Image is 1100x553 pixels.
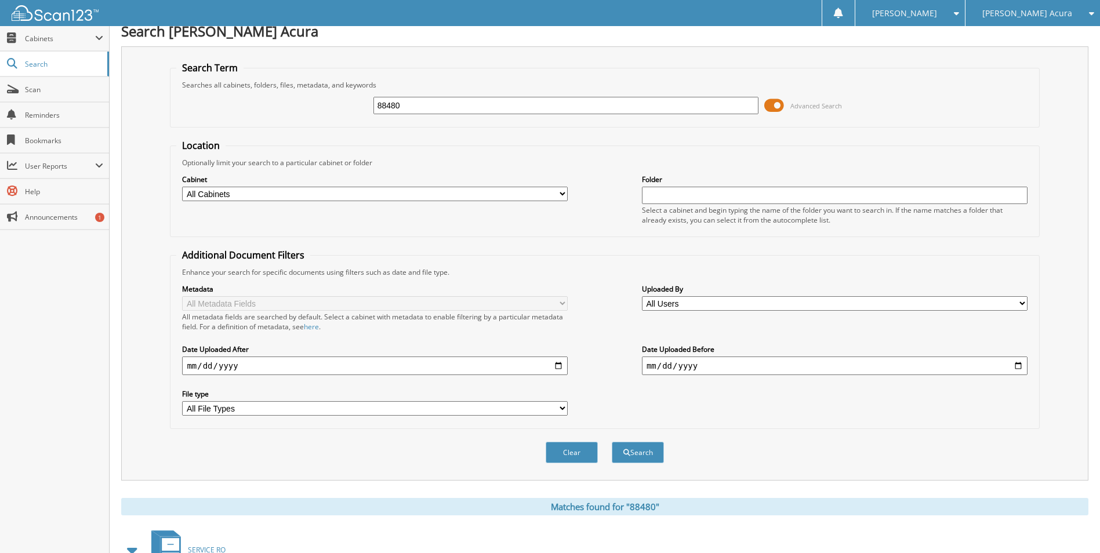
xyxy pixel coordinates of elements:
[25,110,103,120] span: Reminders
[790,101,842,110] span: Advanced Search
[182,344,568,354] label: Date Uploaded After
[176,267,1033,277] div: Enhance your search for specific documents using filters such as date and file type.
[176,80,1033,90] div: Searches all cabinets, folders, files, metadata, and keywords
[25,136,103,145] span: Bookmarks
[176,158,1033,168] div: Optionally limit your search to a particular cabinet or folder
[182,284,568,294] label: Metadata
[176,61,244,74] legend: Search Term
[642,356,1028,375] input: end
[612,442,664,463] button: Search
[25,161,95,171] span: User Reports
[176,249,310,261] legend: Additional Document Filters
[182,389,568,399] label: File type
[642,284,1028,294] label: Uploaded By
[25,59,101,69] span: Search
[176,139,226,152] legend: Location
[121,21,1088,41] h1: Search [PERSON_NAME] Acura
[304,322,319,332] a: here
[95,213,104,222] div: 1
[25,85,103,94] span: Scan
[642,205,1028,225] div: Select a cabinet and begin typing the name of the folder you want to search in. If the name match...
[182,312,568,332] div: All metadata fields are searched by default. Select a cabinet with metadata to enable filtering b...
[546,442,598,463] button: Clear
[642,174,1028,184] label: Folder
[182,174,568,184] label: Cabinet
[872,10,937,17] span: [PERSON_NAME]
[25,187,103,197] span: Help
[982,10,1072,17] span: [PERSON_NAME] Acura
[642,344,1028,354] label: Date Uploaded Before
[25,212,103,222] span: Announcements
[121,498,1088,515] div: Matches found for "88480"
[12,5,99,21] img: scan123-logo-white.svg
[182,356,568,375] input: start
[25,34,95,43] span: Cabinets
